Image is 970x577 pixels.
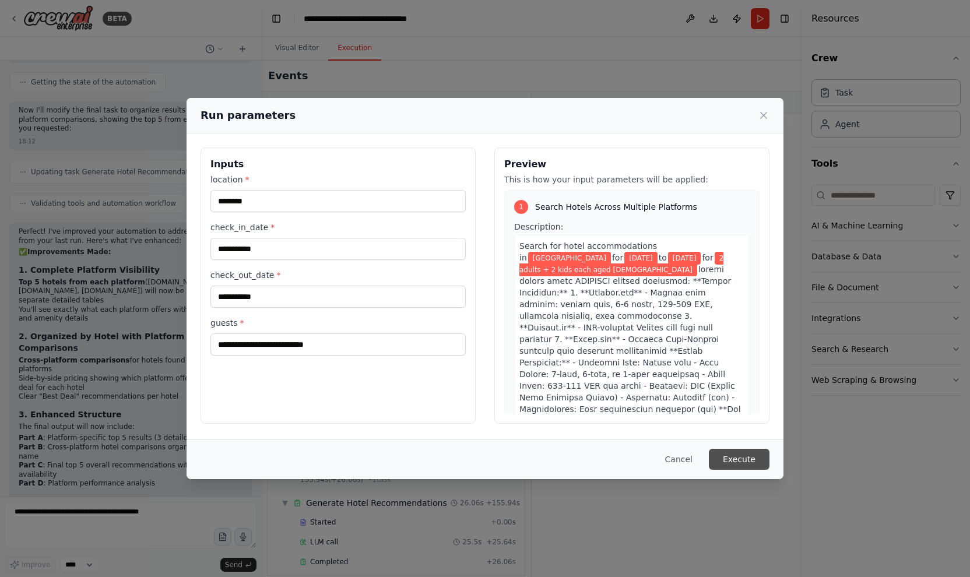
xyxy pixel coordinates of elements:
[210,317,466,329] label: guests
[659,253,667,262] span: to
[668,252,701,265] span: Variable: check_out_date
[624,252,658,265] span: Variable: check_in_date
[656,449,702,470] button: Cancel
[504,174,760,185] p: This is how your input parameters will be applied:
[519,241,657,262] span: Search for hotel accommodations in
[528,252,611,265] span: Variable: location
[201,107,296,124] h2: Run parameters
[514,222,563,231] span: Description:
[709,449,769,470] button: Execute
[504,157,760,171] h3: Preview
[210,174,466,185] label: location
[210,157,466,171] h3: Inputs
[519,252,723,276] span: Variable: guests
[210,269,466,281] label: check_out_date
[514,200,528,214] div: 1
[612,253,623,262] span: for
[535,201,697,213] span: Search Hotels Across Multiple Platforms
[702,253,713,262] span: for
[210,221,466,233] label: check_in_date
